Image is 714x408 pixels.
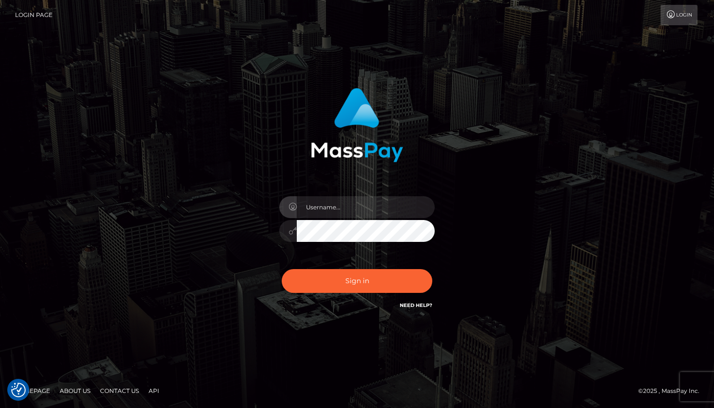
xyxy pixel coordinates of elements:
a: Login [661,5,697,25]
a: API [145,383,163,398]
button: Consent Preferences [11,383,26,397]
a: Contact Us [96,383,143,398]
a: Homepage [11,383,54,398]
img: MassPay Login [311,88,403,162]
a: About Us [56,383,94,398]
a: Need Help? [400,302,432,308]
img: Revisit consent button [11,383,26,397]
a: Login Page [15,5,52,25]
div: © 2025 , MassPay Inc. [638,386,707,396]
input: Username... [297,196,435,218]
button: Sign in [282,269,432,293]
